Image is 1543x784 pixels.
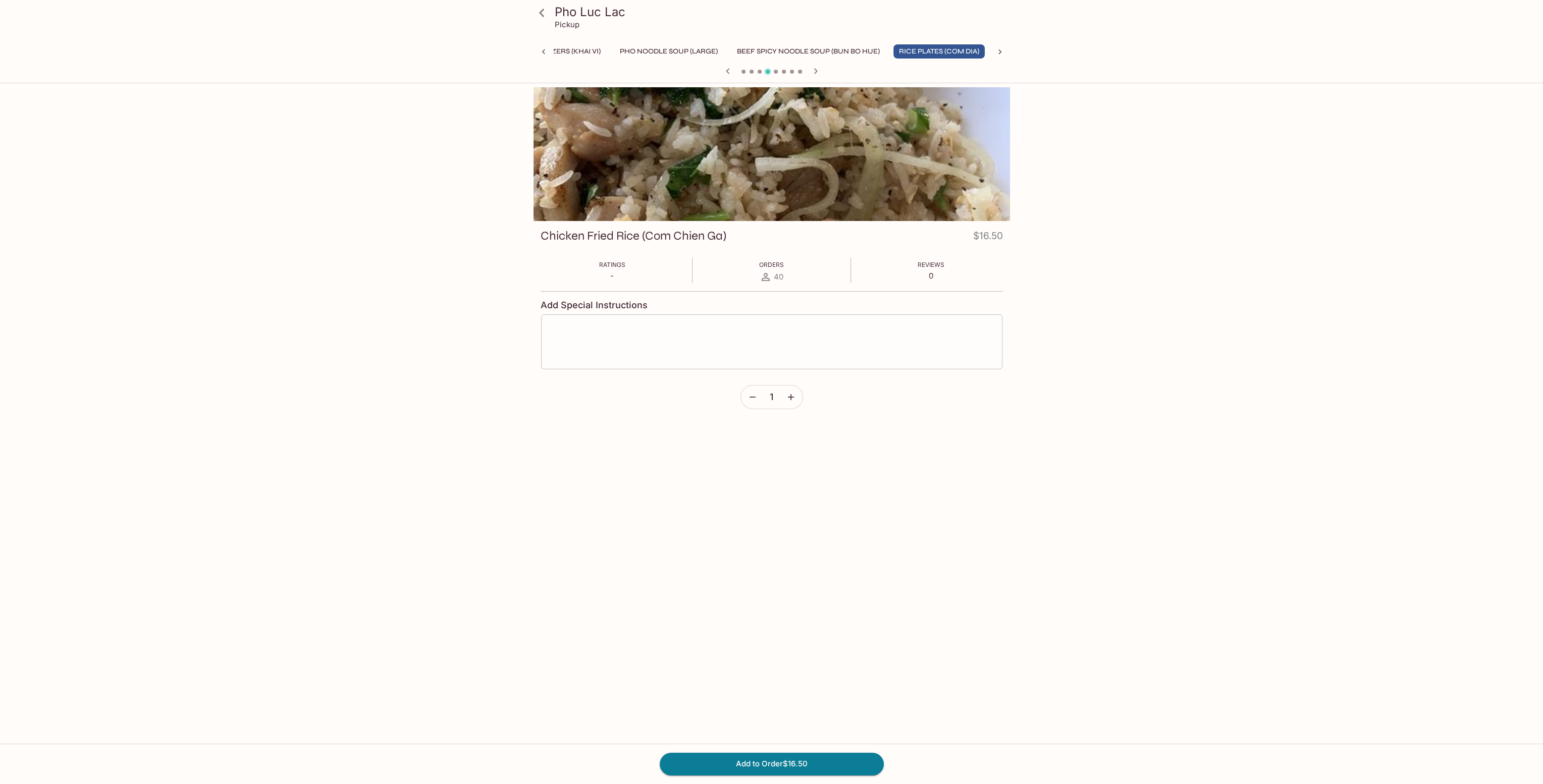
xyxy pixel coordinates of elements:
[918,271,944,281] p: 0
[599,271,625,281] p: -
[541,300,1003,311] h4: Add Special Instructions
[599,261,625,268] span: Ratings
[731,44,885,59] button: Beef Spicy Noodle Soup (Bun Bo Hue)
[759,261,784,268] span: Orders
[541,228,726,244] h3: Chicken Fried Rice (Com Chien Ga)
[770,391,773,403] span: 1
[614,44,723,59] button: Pho Noodle Soup (Large)
[555,4,1006,20] h3: Pho Luc Lac
[774,272,783,282] span: 40
[918,261,944,268] span: Reviews
[893,44,985,59] button: Rice Plates (Com Dia)
[660,753,884,775] button: Add to Order$16.50
[534,87,1010,221] div: Chicken Fried Rice (Com Chien Ga)
[973,228,1003,248] h4: $16.50
[521,44,606,59] button: Appetizers (Khai Vi)
[555,20,579,29] p: Pickup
